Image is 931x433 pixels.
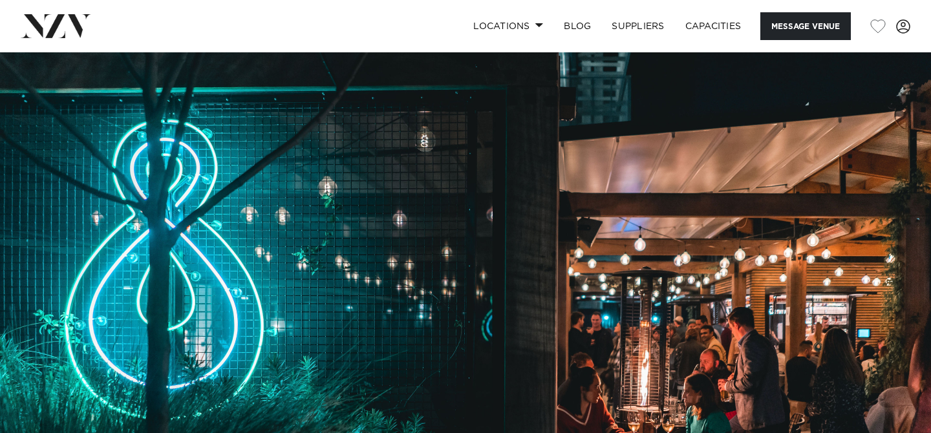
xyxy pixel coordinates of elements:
[601,12,674,40] a: SUPPLIERS
[21,14,91,37] img: nzv-logo.png
[463,12,553,40] a: Locations
[760,12,851,40] button: Message Venue
[553,12,601,40] a: BLOG
[675,12,752,40] a: Capacities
